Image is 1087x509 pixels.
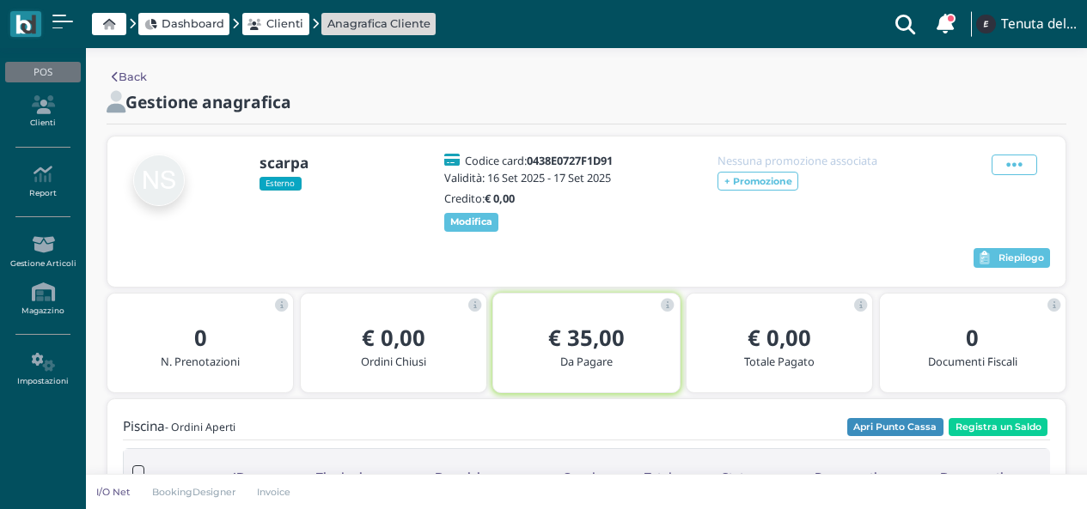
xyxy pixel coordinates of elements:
[974,3,1077,45] a: ... Tenuta del Barco
[5,88,80,136] a: Clienti
[175,460,303,493] div: ID
[554,460,610,493] div: Canale
[847,418,943,437] button: Apri Punto Cassa
[165,420,235,434] small: - Ordini Aperti
[144,15,224,32] a: Dashboard
[444,172,625,184] h5: Validità: 16 Set 2025 - 17 Set 2025
[507,355,665,367] h5: Da Pagare
[713,460,760,493] div: Stato
[112,69,147,85] a: Back
[5,62,80,82] div: POS
[96,485,131,499] p: I/O Net
[1001,17,1077,32] h4: Tenuta del Barco
[121,355,279,367] h5: N. Prenotazioni
[327,15,431,32] a: Anagrafica Cliente
[260,177,302,191] span: Esterno
[966,323,979,353] b: 0
[125,93,291,111] h2: Gestione anagrafica
[247,15,303,32] a: Clienti
[894,355,1052,367] h5: Documenti Fiscali
[133,155,185,206] img: null scarpa
[5,346,80,393] a: Impostazioni
[718,155,898,167] h5: Nessuna promozione associata
[362,323,425,353] b: € 0,00
[314,355,473,367] h5: Ordini Chiusi
[247,485,302,499] a: Invoice
[949,418,1047,437] button: Registra un Saldo
[303,460,382,493] div: Tipologia
[141,485,247,499] a: BookingDesigner
[194,323,207,353] b: 0
[266,15,303,32] span: Clienti
[5,228,80,276] a: Gestione Articoli
[465,155,613,167] h5: Codice card:
[760,460,931,493] div: Pagamenti
[5,276,80,323] a: Magazzino
[965,456,1072,494] iframe: Help widget launcher
[123,420,235,434] h4: Piscina
[15,15,35,34] img: logo
[382,460,554,493] div: Descrizione
[998,252,1044,264] span: Riepilogo
[162,15,224,32] span: Dashboard
[450,215,492,227] b: Modifica
[260,153,308,173] b: scarpa
[485,191,515,206] b: € 0,00
[976,15,995,33] img: ...
[610,460,713,493] div: Totale
[5,158,80,205] a: Report
[444,192,625,204] h5: Credito:
[931,460,1011,493] div: Documenti
[548,323,625,353] b: € 35,00
[974,248,1050,269] button: Riepilogo
[527,153,613,168] b: 0438E0727F1D91
[724,175,792,187] b: + Promozione
[700,355,858,367] h5: Totale Pagato
[748,323,811,353] b: € 0,00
